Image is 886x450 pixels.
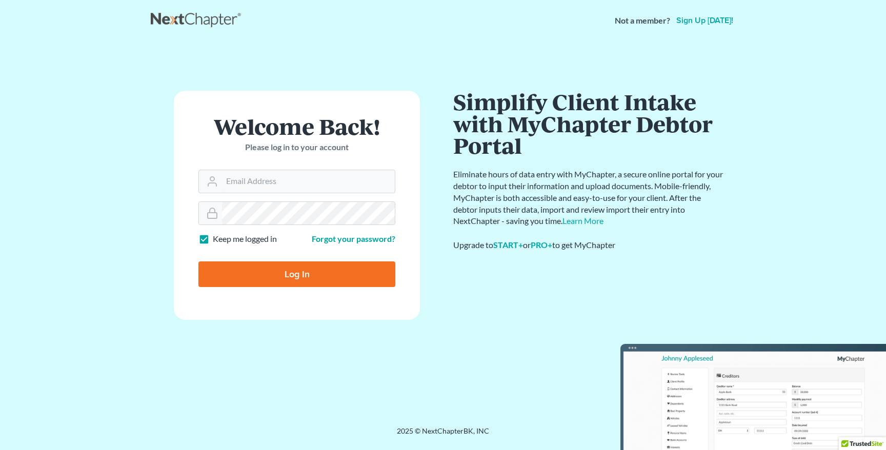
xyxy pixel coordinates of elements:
input: Log In [198,261,395,287]
a: Learn More [562,216,603,226]
a: PRO+ [531,240,552,250]
div: Upgrade to or to get MyChapter [453,239,725,251]
input: Email Address [222,170,395,193]
a: START+ [493,240,523,250]
a: Sign up [DATE]! [674,16,735,25]
p: Please log in to your account [198,141,395,153]
label: Keep me logged in [213,233,277,245]
a: Forgot your password? [312,234,395,243]
p: Eliminate hours of data entry with MyChapter, a secure online portal for your debtor to input the... [453,169,725,227]
h1: Simplify Client Intake with MyChapter Debtor Portal [453,91,725,156]
h1: Welcome Back! [198,115,395,137]
div: 2025 © NextChapterBK, INC [151,426,735,444]
strong: Not a member? [615,15,670,27]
